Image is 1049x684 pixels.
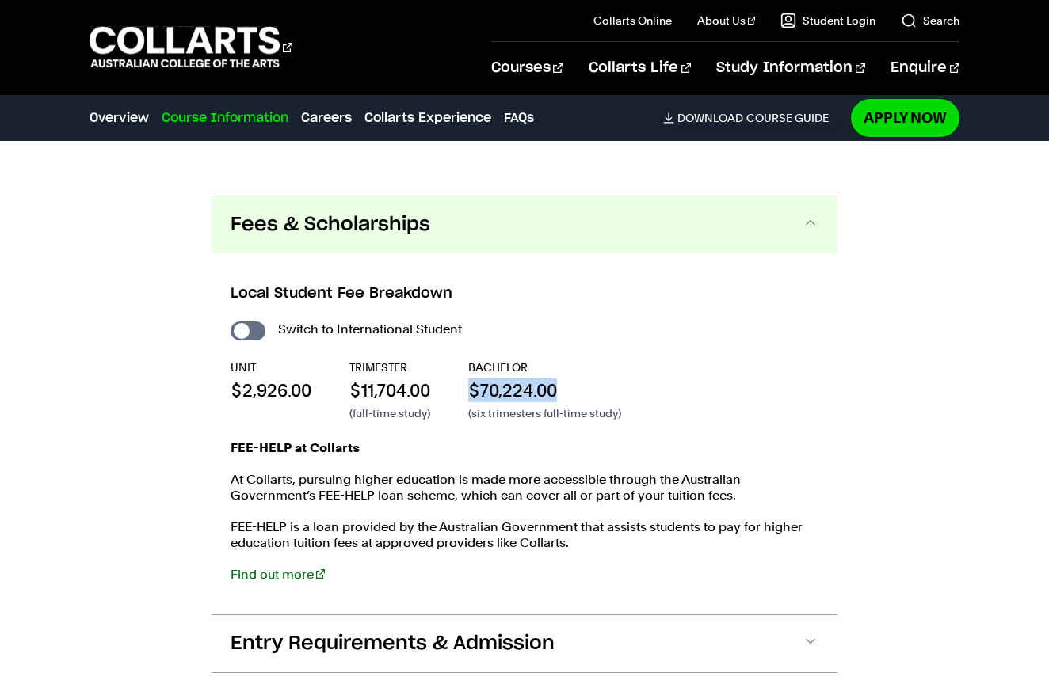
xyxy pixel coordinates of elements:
a: Careers [301,108,352,127]
a: Courses [491,42,563,94]
a: Collarts Online [593,13,672,28]
a: Study Information [716,42,865,94]
p: $11,704.00 [349,378,430,402]
a: Course Information [162,108,288,127]
span: Fees & Scholarships [231,212,430,237]
button: Entry Requirements & Admission [212,615,837,672]
span: Download [677,111,743,125]
p: $2,926.00 [231,378,311,402]
p: TRIMESTER [349,359,430,375]
a: Apply Now [851,99,959,136]
a: Find out more [231,567,325,582]
p: At Collarts, pursuing higher education is made more accessible through the Australian Government’... [231,472,818,503]
p: (full-time study) [349,405,430,421]
p: $70,224.00 [468,378,621,402]
p: (six trimesters full-time study) [468,405,621,421]
a: Student Login [780,13,875,28]
a: FAQs [504,108,534,127]
strong: FEE-HELP at Collarts [231,440,360,455]
button: Fees & Scholarships [212,196,837,253]
a: Enquire [891,42,959,94]
div: Go to homepage [90,25,292,70]
a: Collarts Life [589,42,691,94]
a: Search [901,13,959,28]
label: Switch to International Student [278,318,462,340]
p: FEE-HELP is a loan provided by the Australian Government that assists students to pay for higher ... [231,519,818,551]
div: Fees & Scholarships [212,253,837,614]
span: Entry Requirements & Admission [231,631,555,656]
p: UNIT [231,359,311,375]
a: DownloadCourse Guide [663,111,841,125]
p: BACHELOR [468,359,621,375]
h3: Local Student Fee Breakdown [231,283,818,304]
a: Collarts Experience [364,108,491,127]
a: Overview [90,108,149,127]
a: About Us [697,13,756,28]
